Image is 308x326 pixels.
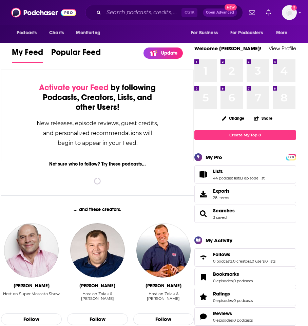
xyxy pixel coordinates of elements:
a: 0 episodes [213,318,233,323]
span: My Feed [12,47,43,61]
a: Show notifications dropdown [263,7,274,18]
div: Search podcasts, credits, & more... [85,5,243,20]
span: Activate your Feed [39,82,109,93]
div: Vincent Moscato [14,283,50,289]
button: Share [254,112,273,125]
a: 0 episodes [213,298,233,303]
a: Welcome [PERSON_NAME]! [194,45,262,52]
div: Host on Zolak & [PERSON_NAME] [67,291,128,301]
button: Change [218,114,248,122]
a: 0 lists [265,259,275,264]
img: Marc Bertrand [70,223,125,278]
a: Create My Top 8 [194,130,296,139]
span: Reviews [213,310,232,317]
a: Popular Feed [51,47,101,63]
div: ... and these creators. [1,207,194,212]
span: Lists [213,168,223,174]
span: , [251,259,252,264]
div: Host on Super Moscato Show [3,291,60,306]
a: 0 podcasts [213,259,232,264]
div: Host on Super Moscato Show [3,291,60,296]
div: Marc Bertrand [79,283,115,289]
button: Follow [1,313,62,325]
div: Host on Zolak & Bertrand [133,291,194,306]
a: My Feed [12,47,43,63]
span: Ctrl K [181,8,197,17]
button: Follow [67,313,128,325]
a: Lists [197,170,210,179]
input: Search podcasts, credits, & more... [104,7,181,18]
a: 0 podcasts [233,318,253,323]
a: Update [143,47,183,59]
button: Follow [133,313,194,325]
span: Bookmarks [194,268,296,286]
a: Follows [197,253,210,262]
span: 28 items [213,195,230,200]
span: Podcasts [17,28,37,38]
a: 0 podcasts [233,298,253,303]
a: 0 episodes [213,279,233,283]
span: Ratings [194,288,296,306]
button: open menu [71,26,109,39]
span: PRO [287,155,295,160]
a: Reviews [197,312,210,321]
a: 1 episode list [242,176,265,180]
a: Searches [197,209,210,218]
div: My Activity [206,237,232,244]
span: Exports [197,189,210,199]
img: Vincent Moscato [4,223,59,278]
span: For Podcasters [230,28,263,38]
a: Ratings [213,291,253,297]
span: New [225,4,237,11]
span: Exports [213,188,230,194]
a: Bookmarks [213,271,253,277]
a: Ratings [197,292,210,302]
span: Popular Feed [51,47,101,61]
a: 44 podcast lists [213,176,241,180]
span: Logged in as ereardon [282,5,297,20]
button: open menu [12,26,45,39]
a: 3 saved [213,215,227,220]
img: Scott Zolak [136,223,191,278]
div: Not sure who to follow? Try these podcasts... [1,161,194,167]
a: 0 users [252,259,265,264]
div: Host on Zolak & [PERSON_NAME] [133,291,194,301]
span: , [232,259,233,264]
div: Host on Zolak & Bertrand [67,291,128,306]
span: Reviews [194,307,296,326]
a: Podchaser - Follow, Share and Rate Podcasts [11,6,76,19]
div: New releases, episode reviews, guest credits, and personalized recommendations will begin to appe... [35,118,159,148]
a: Show notifications dropdown [246,7,258,18]
button: open menu [226,26,273,39]
a: Lists [213,168,265,174]
img: User Profile [282,5,297,20]
span: Lists [194,165,296,184]
span: Follows [194,248,296,267]
span: , [265,259,265,264]
a: Reviews [213,310,253,317]
a: 0 creators [233,259,251,264]
a: Follows [213,251,275,257]
a: PRO [287,154,295,159]
span: Ratings [213,291,230,297]
span: More [276,28,288,38]
button: Show profile menu [282,5,297,20]
span: Bookmarks [213,271,239,277]
span: Monitoring [76,28,100,38]
div: by following Podcasts, Creators, Lists, and other Users! [35,83,159,112]
a: Bookmarks [197,272,210,282]
a: 0 podcasts [233,279,253,283]
div: My Pro [206,154,222,160]
a: Searches [213,208,235,214]
p: Update [161,50,177,56]
span: Charts [49,28,64,38]
button: open menu [186,26,226,39]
